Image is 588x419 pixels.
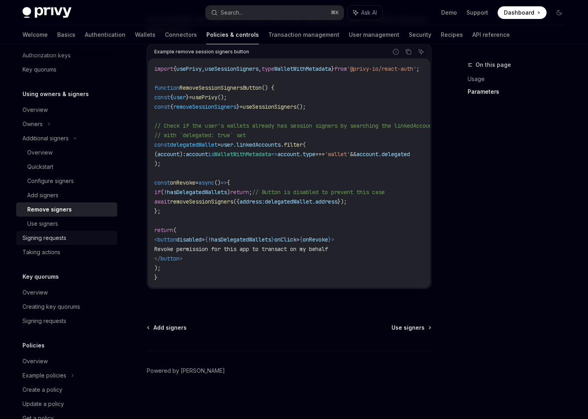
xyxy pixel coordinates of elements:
[303,236,328,243] span: onRevoke
[154,47,249,57] div: Example remove session signers button
[16,383,117,397] a: Create a policy
[192,94,217,101] span: usePrivy
[271,151,277,158] span: =>
[154,255,161,262] span: </
[16,145,117,160] a: Overview
[361,9,377,17] span: Ask AI
[403,47,414,57] button: Copy the contents from the code block
[154,324,187,332] span: Add signers
[16,300,117,314] a: Creating key quorums
[553,6,566,19] button: Toggle dark mode
[409,25,431,44] a: Security
[183,151,186,158] span: :
[22,105,48,115] div: Overview
[154,103,170,110] span: const
[296,103,306,110] span: ();
[252,189,385,196] span: // Button is disabled to prevent this case
[16,397,117,411] a: Update a policy
[154,179,170,186] span: const
[271,236,274,243] span: }
[154,198,170,205] span: await
[211,236,271,243] span: hasDelegatedWallets
[22,247,60,257] div: Taking actions
[154,151,157,158] span: (
[170,198,233,205] span: removeSessionSigners
[22,357,48,366] div: Overview
[22,65,56,74] div: Key quorums
[157,236,176,243] span: button
[154,141,170,148] span: const
[170,103,173,110] span: {
[180,255,183,262] span: >
[233,141,236,148] span: .
[315,151,325,158] span: ===
[284,141,303,148] span: filter
[154,274,157,281] span: }
[22,272,59,281] h5: Key quorums
[154,264,161,272] span: );
[312,198,315,205] span: .
[391,47,401,57] button: Report incorrect code
[27,219,58,228] div: Use signers
[206,6,344,20] button: Search...⌘K
[22,371,66,380] div: Example policies
[277,151,300,158] span: account
[325,151,350,158] span: 'wallet'
[208,151,214,158] span: is
[180,84,262,91] span: RemoveSessionSignersButton
[221,179,227,186] span: =>
[202,236,205,243] span: =
[391,324,431,332] a: Use signers
[303,141,306,148] span: (
[167,189,227,196] span: hasDelegatedWallets
[180,151,183,158] span: )
[154,94,170,101] span: const
[214,151,271,158] span: WalletWithMetadata
[217,141,221,148] span: =
[27,191,58,200] div: Add signers
[300,236,303,243] span: {
[27,205,72,214] div: Remove signers
[165,25,197,44] a: Connectors
[441,25,463,44] a: Recipes
[350,151,356,158] span: &&
[227,179,230,186] span: {
[331,65,334,72] span: }
[262,65,274,72] span: type
[221,8,243,17] div: Search...
[164,189,167,196] span: !
[154,132,246,139] span: // with `delegated: true` set
[205,65,258,72] span: useSessionSigners
[236,141,281,148] span: linkedAccounts
[16,62,117,77] a: Key quorums
[27,176,74,186] div: Configure signers
[331,236,334,243] span: >
[391,324,425,332] span: Use signers
[217,94,227,101] span: ();
[249,189,252,196] span: ;
[170,141,217,148] span: delegatedWallet
[176,65,202,72] span: usePrivy
[206,25,259,44] a: Policies & controls
[22,134,69,143] div: Additional signers
[378,151,382,158] span: .
[147,367,225,375] a: Powered by [PERSON_NAME]
[22,316,66,326] div: Signing requests
[262,84,274,91] span: () {
[334,65,347,72] span: from
[356,151,378,158] span: account
[22,89,89,99] h5: Using owners & signers
[22,7,71,18] img: dark logo
[173,103,236,110] span: removeSessionSigners
[349,25,399,44] a: User management
[173,226,176,234] span: (
[466,9,488,17] a: Support
[173,94,186,101] span: user
[154,84,180,91] span: function
[189,94,192,101] span: =
[154,189,161,196] span: if
[227,189,230,196] span: )
[233,198,240,205] span: ({
[148,324,187,332] a: Add signers
[281,141,284,148] span: .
